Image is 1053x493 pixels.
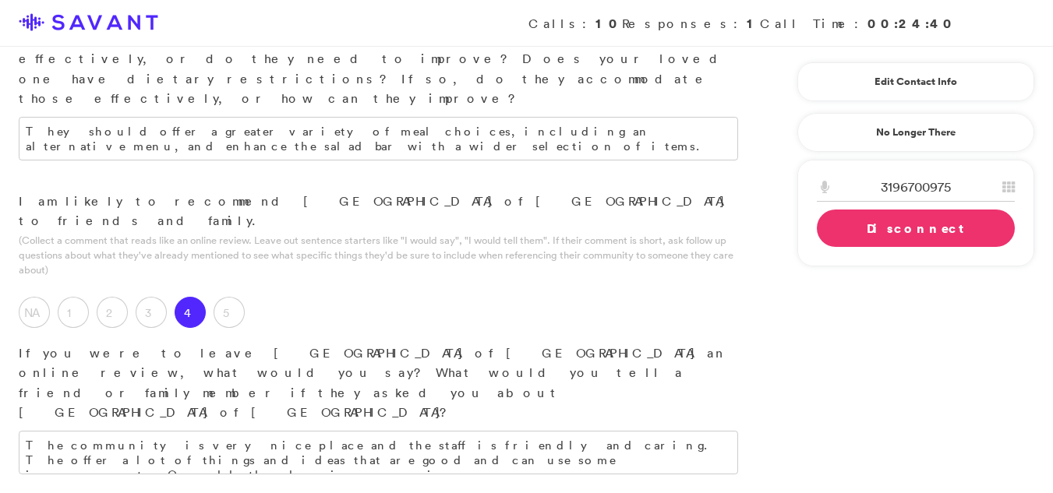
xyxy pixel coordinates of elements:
[747,15,760,32] strong: 1
[214,297,245,328] label: 5
[19,192,738,231] p: I am likely to recommend [GEOGRAPHIC_DATA] of [GEOGRAPHIC_DATA] to friends and family.
[58,297,89,328] label: 1
[19,343,738,423] p: If you were to leave [GEOGRAPHIC_DATA] of [GEOGRAPHIC_DATA] an online review, what would you say?...
[19,297,50,328] label: NA
[797,113,1034,152] a: No Longer There
[175,297,206,328] label: 4
[595,15,622,32] strong: 10
[19,233,738,278] p: (Collect a comment that reads like an online review. Leave out sentence starters like "I would sa...
[136,297,167,328] label: 3
[817,69,1015,94] a: Edit Contact Info
[817,210,1015,247] a: Disconnect
[97,297,128,328] label: 2
[867,15,956,32] strong: 00:24:40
